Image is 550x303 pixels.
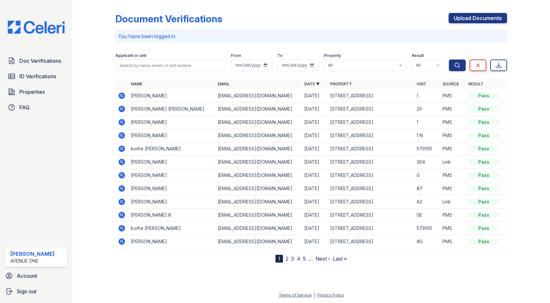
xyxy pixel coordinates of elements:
td: [EMAIL_ADDRESS][DOMAIN_NAME] [215,209,302,222]
td: 304 [414,156,440,169]
td: 1 [414,89,440,103]
div: Pass [468,238,499,245]
td: PMS [440,222,466,235]
td: [STREET_ADDRESS] [327,129,414,142]
span: Sign out [17,287,36,295]
td: [PERSON_NAME] [128,156,215,169]
td: [PERSON_NAME] [128,235,215,248]
td: [STREET_ADDRESS] [327,103,414,116]
td: [DATE] [302,182,327,195]
td: [DATE] [302,116,327,129]
div: | [314,293,315,298]
span: Account [17,272,37,280]
td: PMS [440,129,466,142]
td: 579105 [414,142,440,156]
input: Search by name, email, or unit number [115,60,226,71]
a: Doc Verifications [5,54,67,67]
span: Doc Verifications [19,57,61,65]
td: [DATE] [302,89,327,103]
td: [DATE] [302,129,327,142]
td: Link [440,195,466,209]
a: Unit [417,81,426,86]
td: koifre [PERSON_NAME] [128,222,215,235]
td: 1 [414,116,440,129]
label: To [277,53,283,58]
a: ID Verifications [5,70,67,83]
a: 3 [291,255,294,262]
td: [DATE] [302,235,327,248]
td: PMS [440,103,466,116]
div: Pass [468,172,499,179]
div: Pass [468,132,499,139]
td: [STREET_ADDRESS] [327,182,414,195]
a: Privacy Policy [317,293,344,298]
a: 5 [303,255,306,262]
td: 0E [414,209,440,222]
td: G [414,169,440,182]
td: PMS [440,209,466,222]
td: [PERSON_NAME] III [128,209,215,222]
a: Terms of Service [279,293,312,298]
span: Properties [19,88,45,96]
p: You have been logged in [118,32,504,40]
td: [PERSON_NAME] [128,195,215,209]
label: Property [324,53,341,58]
td: [DATE] [302,142,327,156]
a: Last » [333,255,347,262]
td: [DATE] [302,222,327,235]
div: Avenue One [10,258,55,264]
td: [STREET_ADDRESS] [327,169,414,182]
td: PMS [440,142,466,156]
div: Pass [468,106,499,112]
span: FAQ [19,103,30,111]
td: [STREET_ADDRESS] [327,89,414,103]
td: [DATE] [302,209,327,222]
a: Name [131,81,142,86]
a: Sign out [3,285,70,298]
td: [EMAIL_ADDRESS][DOMAIN_NAME] [215,195,302,209]
div: Pass [468,159,499,165]
td: [EMAIL_ADDRESS][DOMAIN_NAME] [215,156,302,169]
span: ID Verifications [19,72,56,80]
td: [EMAIL_ADDRESS][DOMAIN_NAME] [215,129,302,142]
td: [EMAIL_ADDRESS][DOMAIN_NAME] [215,222,302,235]
td: PMS [440,169,466,182]
td: [PERSON_NAME] [128,182,215,195]
td: [PERSON_NAME] [128,89,215,103]
a: Next › [316,255,330,262]
div: Pass [468,199,499,205]
td: [EMAIL_ADDRESS][DOMAIN_NAME] [215,142,302,156]
td: #7 [414,182,440,195]
div: Pass [468,225,499,232]
div: Pass [468,146,499,152]
a: Properties [5,85,67,98]
div: Pass [468,212,499,218]
label: Applicant or unit [115,53,146,58]
a: FAQ [5,101,67,114]
td: [PERSON_NAME] [128,129,215,142]
td: [STREET_ADDRESS] [327,235,414,248]
td: [STREET_ADDRESS] [327,116,414,129]
a: Source [442,81,459,86]
label: Result [412,53,424,58]
a: 2 [285,255,288,262]
td: [STREET_ADDRESS] [327,209,414,222]
div: Document Verifications [115,13,222,25]
div: Pass [468,119,499,125]
td: 579105 [414,222,440,235]
td: [EMAIL_ADDRESS][DOMAIN_NAME] [215,116,302,129]
td: 20 [414,103,440,116]
div: Pass [468,185,499,192]
td: [DATE] [302,169,327,182]
a: Upload Documents [449,13,507,23]
a: Email [218,81,230,86]
a: 4 [297,255,300,262]
td: [STREET_ADDRESS] [327,142,414,156]
td: [EMAIL_ADDRESS][DOMAIN_NAME] [215,182,302,195]
td: [STREET_ADDRESS] [327,156,414,169]
a: Account [3,269,70,282]
td: [PERSON_NAME] [PERSON_NAME] [128,103,215,116]
td: [STREET_ADDRESS] [327,195,414,209]
td: [PERSON_NAME] [128,169,215,182]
